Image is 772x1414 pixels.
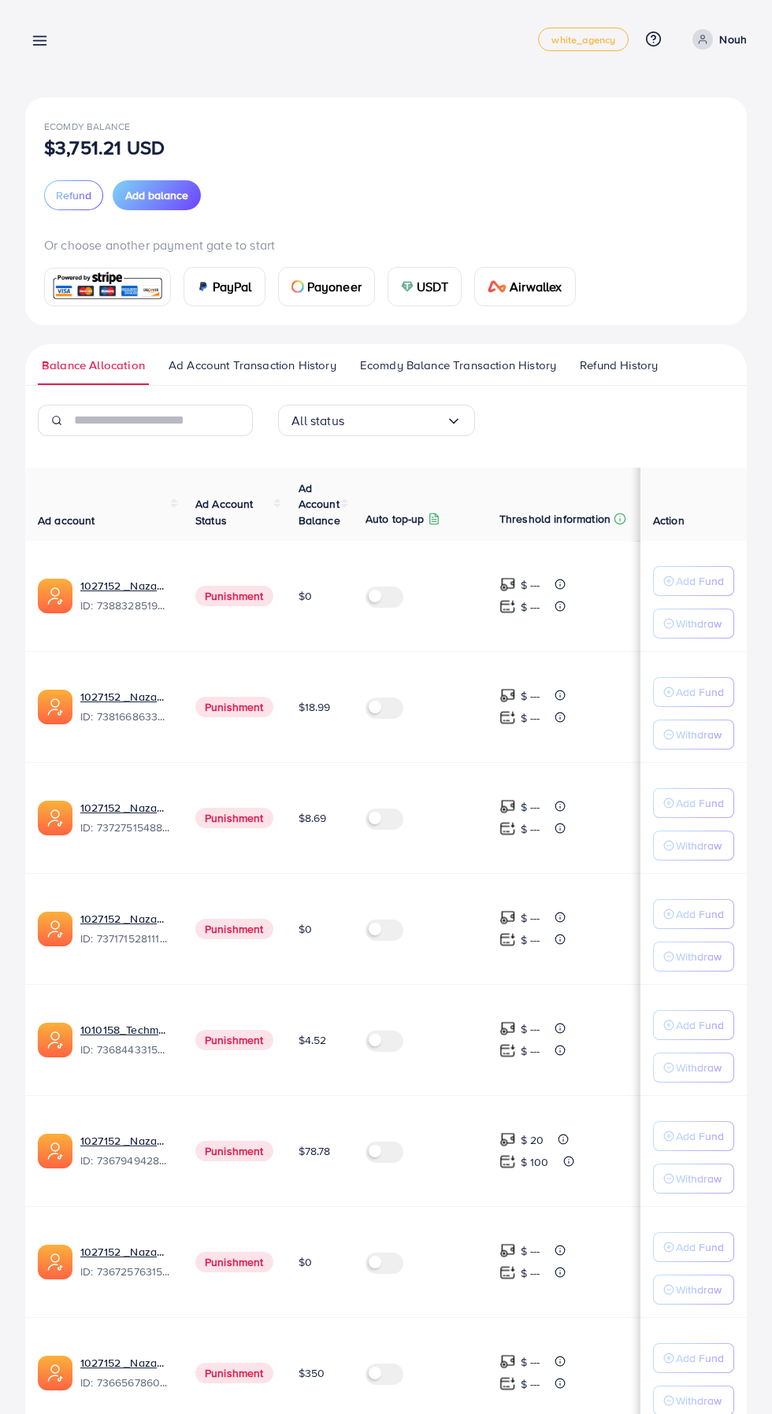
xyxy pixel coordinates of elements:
[169,357,336,374] span: Ad Account Transaction History
[80,820,170,835] span: ID: 7372751548805726224
[125,187,188,203] span: Add balance
[521,798,540,816] p: $ ---
[521,1042,540,1060] p: $ ---
[195,1252,273,1272] span: Punishment
[278,267,375,306] a: cardPayoneer
[44,268,171,306] a: card
[521,1375,540,1394] p: $ ---
[388,267,462,306] a: cardUSDT
[80,1022,170,1058] div: <span class='underline'>1010158_Techmanistan pk acc_1715599413927</span></br>7368443315504726017
[80,1244,170,1280] div: <span class='underline'>1027152 _Nazaagency_016</span></br>7367257631523782657
[38,1134,72,1168] img: ic-ads-acc.e4c84228.svg
[299,810,327,826] span: $8.69
[195,496,254,527] span: Ad Account Status
[676,947,722,966] p: Withdraw
[197,280,210,293] img: card
[653,899,734,929] button: Add Fund
[50,270,165,304] img: card
[80,1153,170,1168] span: ID: 7367949428067450896
[499,687,516,704] img: top-up amount
[291,409,344,433] span: All status
[676,614,722,633] p: Withdraw
[653,1275,734,1305] button: Withdraw
[499,820,516,837] img: top-up amount
[499,1264,516,1281] img: top-up amount
[38,912,72,946] img: ic-ads-acc.e4c84228.svg
[719,30,747,49] p: Nouh
[38,579,72,613] img: ic-ads-acc.e4c84228.svg
[80,1042,170,1057] span: ID: 7368443315504726017
[499,1020,516,1037] img: top-up amount
[499,1242,516,1259] img: top-up amount
[499,1131,516,1148] img: top-up amount
[653,720,734,750] button: Withdraw
[195,919,273,939] span: Punishment
[653,609,734,639] button: Withdraw
[676,725,722,744] p: Withdraw
[653,1164,734,1194] button: Withdraw
[499,598,516,615] img: top-up amount
[653,942,734,972] button: Withdraw
[499,1042,516,1059] img: top-up amount
[80,578,170,594] a: 1027152 _Nazaagency_019
[499,1375,516,1392] img: top-up amount
[676,1169,722,1188] p: Withdraw
[521,820,540,838] p: $ ---
[80,1133,170,1149] a: 1027152 _Nazaagency_003
[653,566,734,596] button: Add Fund
[299,1032,327,1048] span: $4.52
[499,931,516,948] img: top-up amount
[499,709,516,726] img: top-up amount
[499,1353,516,1370] img: top-up amount
[80,931,170,946] span: ID: 7371715281112170513
[653,1232,734,1262] button: Add Fund
[510,277,562,296] span: Airwallex
[80,689,170,725] div: <span class='underline'>1027152 _Nazaagency_023</span></br>7381668633665093648
[653,831,734,861] button: Withdraw
[676,836,722,855] p: Withdraw
[653,788,734,818] button: Add Fund
[80,709,170,724] span: ID: 7381668633665093648
[299,699,331,715] span: $18.99
[80,578,170,614] div: <span class='underline'>1027152 _Nazaagency_019</span></br>7388328519014645761
[44,180,103,210] button: Refund
[80,598,170,613] span: ID: 7388328519014645761
[417,277,449,296] span: USDT
[499,798,516,815] img: top-up amount
[195,1141,273,1161] span: Punishment
[488,280,507,293] img: card
[676,683,724,701] p: Add Fund
[366,509,425,528] p: Auto top-up
[38,1356,72,1390] img: ic-ads-acc.e4c84228.svg
[80,1355,170,1391] div: <span class='underline'>1027152 _Nazaagency_0051</span></br>7366567860828749825
[80,1355,170,1371] a: 1027152 _Nazaagency_0051
[80,689,170,705] a: 1027152 _Nazaagency_023
[38,1245,72,1279] img: ic-ads-acc.e4c84228.svg
[80,911,170,927] a: 1027152 _Nazaagency_04
[195,1363,273,1383] span: Punishment
[56,187,91,203] span: Refund
[80,1264,170,1279] span: ID: 7367257631523782657
[551,35,615,45] span: white_agency
[521,709,540,727] p: $ ---
[521,1353,540,1371] p: $ ---
[521,1153,549,1172] p: $ 100
[42,357,145,374] span: Balance Allocation
[499,909,516,926] img: top-up amount
[521,598,540,616] p: $ ---
[676,794,724,812] p: Add Fund
[80,1022,170,1038] a: 1010158_Techmanistan pk acc_1715599413927
[38,1023,72,1057] img: ic-ads-acc.e4c84228.svg
[299,1143,331,1159] span: $78.78
[184,267,265,306] a: cardPayPal
[521,931,540,949] p: $ ---
[195,808,273,828] span: Punishment
[299,921,312,937] span: $0
[344,409,446,433] input: Search for option
[44,138,165,157] p: $3,751.21 USD
[113,180,201,210] button: Add balance
[653,677,734,707] button: Add Fund
[195,1030,273,1050] span: Punishment
[291,280,304,293] img: card
[521,1131,544,1149] p: $ 20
